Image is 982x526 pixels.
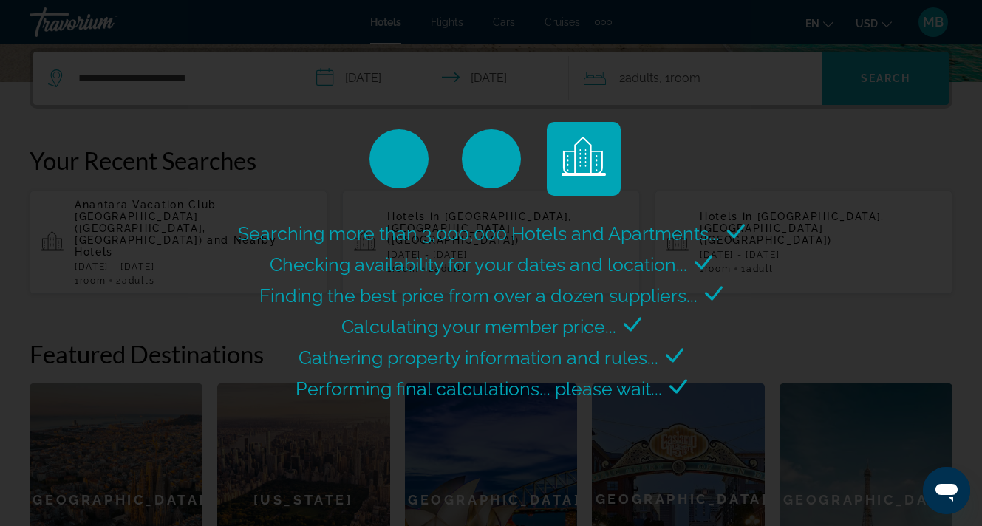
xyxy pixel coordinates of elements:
span: Gathering property information and rules... [299,346,658,369]
span: Checking availability for your dates and location... [270,253,687,276]
span: Performing final calculations... please wait... [296,378,662,400]
span: Searching more than 3,000,000 Hotels and Apartments... [238,222,720,245]
span: Calculating your member price... [341,315,616,338]
span: Finding the best price from over a dozen suppliers... [259,284,698,307]
iframe: Кнопка запуска окна обмена сообщениями [923,467,970,514]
